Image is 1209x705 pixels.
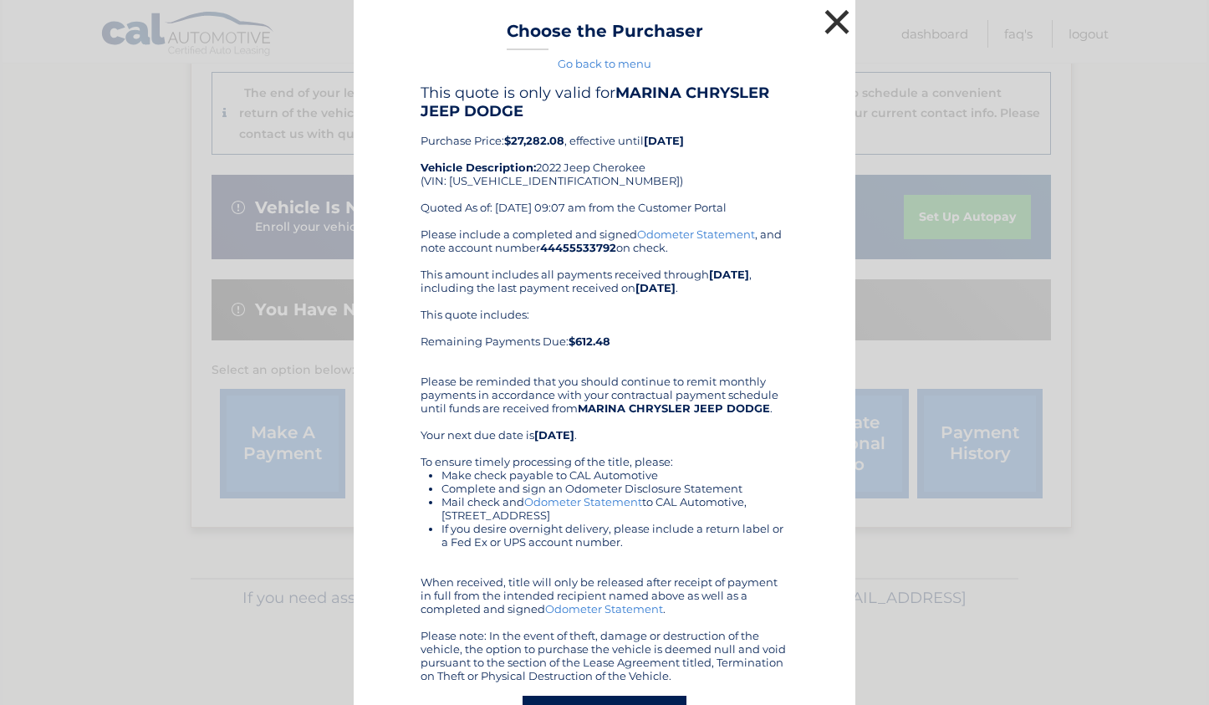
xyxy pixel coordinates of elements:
[635,281,676,294] b: [DATE]
[441,482,788,495] li: Complete and sign an Odometer Disclosure Statement
[421,161,536,174] strong: Vehicle Description:
[578,401,770,415] b: MARINA CHRYSLER JEEP DODGE
[558,57,651,70] a: Go back to menu
[709,268,749,281] b: [DATE]
[421,84,788,227] div: Purchase Price: , effective until 2022 Jeep Cherokee (VIN: [US_VEHICLE_IDENTIFICATION_NUMBER]) Qu...
[569,335,610,348] b: $612.48
[504,134,564,147] b: $27,282.08
[421,227,788,682] div: Please include a completed and signed , and note account number on check. This amount includes al...
[644,134,684,147] b: [DATE]
[421,84,788,120] h4: This quote is only valid for
[540,241,616,254] b: 44455533792
[441,495,788,522] li: Mail check and to CAL Automotive, [STREET_ADDRESS]
[534,428,574,442] b: [DATE]
[421,308,788,361] div: This quote includes: Remaining Payments Due:
[524,495,642,508] a: Odometer Statement
[441,468,788,482] li: Make check payable to CAL Automotive
[637,227,755,241] a: Odometer Statement
[507,21,703,50] h3: Choose the Purchaser
[820,5,854,38] button: ×
[441,522,788,549] li: If you desire overnight delivery, please include a return label or a Fed Ex or UPS account number.
[545,602,663,616] a: Odometer Statement
[421,84,769,120] b: MARINA CHRYSLER JEEP DODGE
